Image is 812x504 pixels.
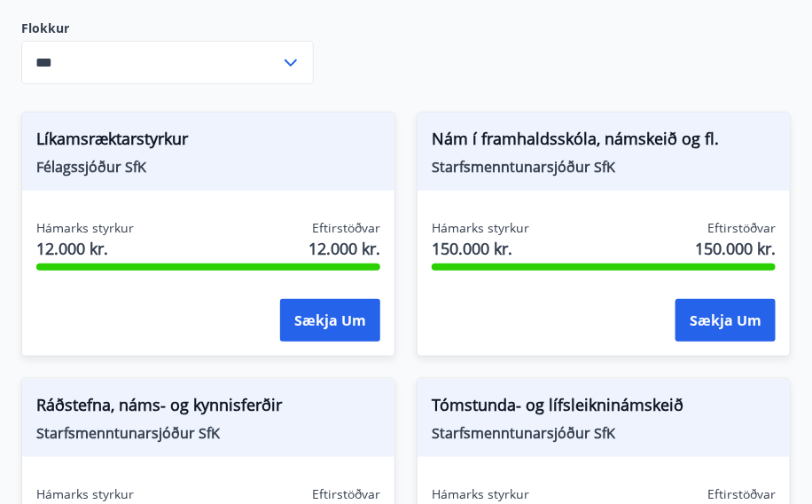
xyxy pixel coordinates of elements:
[432,219,529,237] span: Hámarks styrkur
[36,127,380,157] span: Líkamsræktarstyrkur
[695,237,776,260] span: 150.000 kr.
[36,485,134,503] span: Hámarks styrkur
[432,485,529,503] span: Hámarks styrkur
[36,423,380,443] span: Starfsmenntunarsjóður SfK
[432,423,776,443] span: Starfsmenntunarsjóður SfK
[432,127,776,157] span: Nám í framhaldsskóla, námskeið og fl.
[308,237,380,260] span: 12.000 kr.
[280,299,380,342] button: Sækja um
[21,20,314,37] label: Flokkur
[312,485,380,503] span: Eftirstöðvar
[36,219,134,237] span: Hámarks styrkur
[432,393,776,423] span: Tómstunda- og lífsleikninámskeið
[707,219,776,237] span: Eftirstöðvar
[675,299,776,342] button: Sækja um
[36,393,380,423] span: Ráðstefna, náms- og kynnisferðir
[312,219,380,237] span: Eftirstöðvar
[36,237,134,260] span: 12.000 kr.
[36,157,380,177] span: Félagssjóður SfK
[432,237,529,260] span: 150.000 kr.
[707,485,776,503] span: Eftirstöðvar
[432,157,776,177] span: Starfsmenntunarsjóður SfK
